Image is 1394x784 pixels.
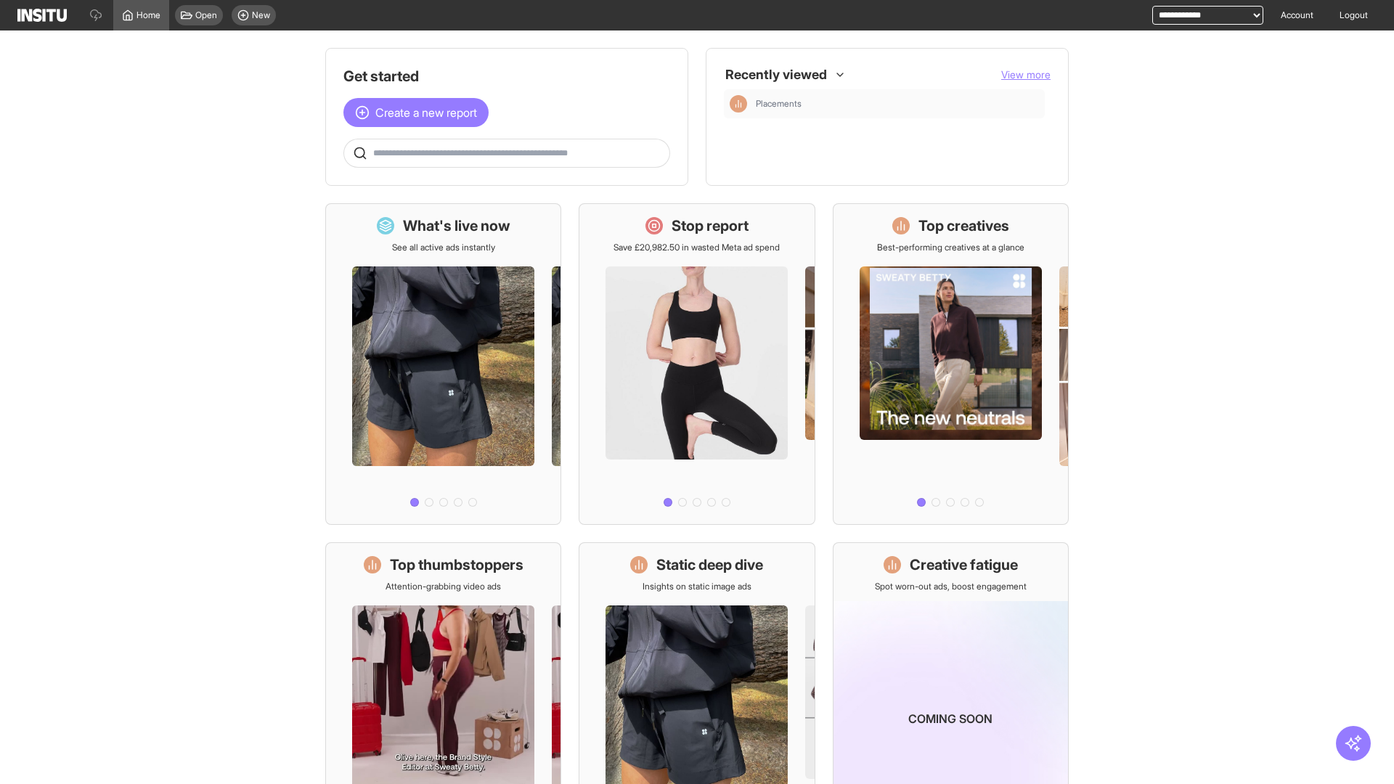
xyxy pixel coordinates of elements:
p: See all active ads instantly [392,242,495,253]
button: View more [1001,68,1051,82]
div: Insights [730,95,747,113]
span: Placements [756,98,802,110]
span: Create a new report [375,104,477,121]
a: Stop reportSave £20,982.50 in wasted Meta ad spend [579,203,815,525]
span: Placements [756,98,1039,110]
h1: Top creatives [918,216,1009,236]
button: Create a new report [343,98,489,127]
p: Save £20,982.50 in wasted Meta ad spend [614,242,780,253]
a: What's live nowSee all active ads instantly [325,203,561,525]
h1: Get started [343,66,670,86]
h1: Top thumbstoppers [390,555,523,575]
img: Logo [17,9,67,22]
a: Top creativesBest-performing creatives at a glance [833,203,1069,525]
span: View more [1001,68,1051,81]
span: Open [195,9,217,21]
p: Insights on static image ads [643,581,751,592]
p: Attention-grabbing video ads [386,581,501,592]
span: Home [136,9,160,21]
h1: What's live now [403,216,510,236]
span: New [252,9,270,21]
h1: Stop report [672,216,749,236]
p: Best-performing creatives at a glance [877,242,1024,253]
h1: Static deep dive [656,555,763,575]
